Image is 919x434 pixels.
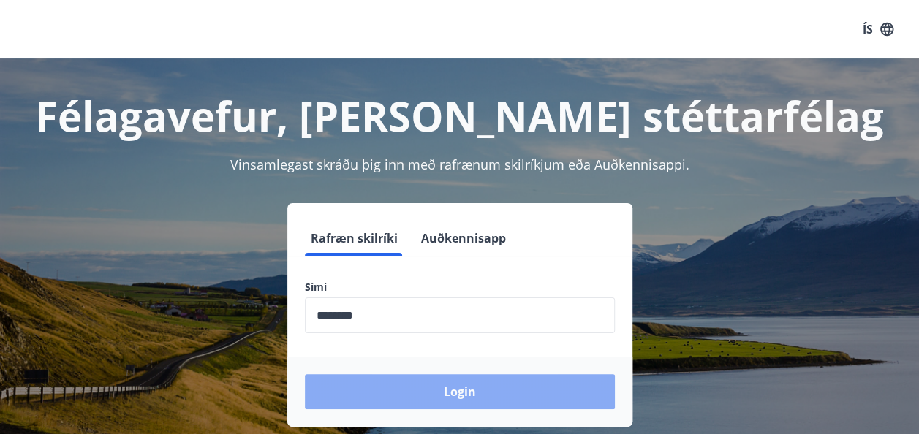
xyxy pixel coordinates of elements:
[305,221,404,256] button: Rafræn skilríki
[305,374,615,409] button: Login
[855,16,901,42] button: ÍS
[230,156,689,173] span: Vinsamlegast skráðu þig inn með rafrænum skilríkjum eða Auðkennisappi.
[415,221,512,256] button: Auðkennisapp
[305,280,615,294] label: Sími
[18,88,901,143] h1: Félagavefur, [PERSON_NAME] stéttarfélag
